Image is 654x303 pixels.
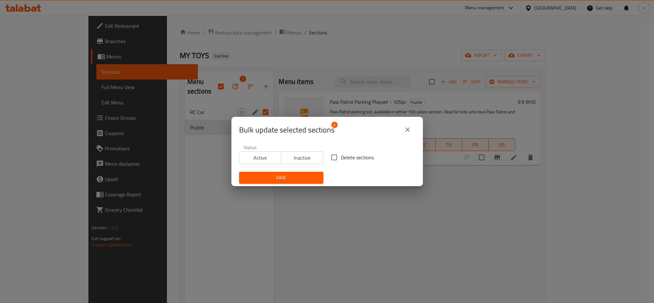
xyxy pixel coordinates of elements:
button: Active [239,151,282,164]
span: Inactive [284,153,321,163]
span: Active [242,153,279,163]
span: Save [244,174,318,182]
button: Save [239,172,323,184]
span: Selected section count [239,125,335,135]
span: Delete sections [341,154,374,161]
span: 2 [331,122,338,128]
button: close [400,122,415,137]
button: Inactive [281,151,323,164]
